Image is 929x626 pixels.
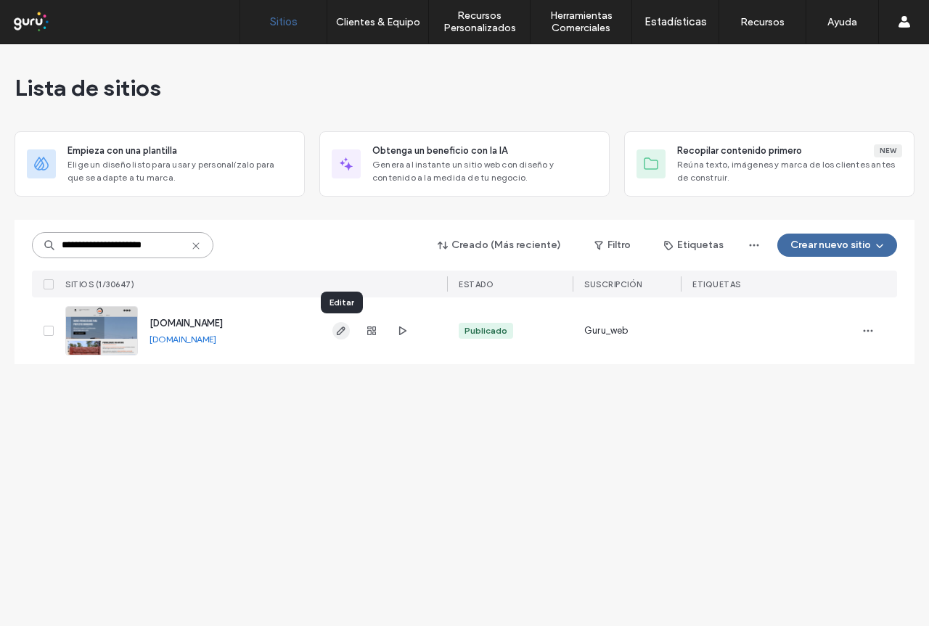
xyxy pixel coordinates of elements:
span: Reúna texto, imágenes y marca de los clientes antes de construir. [677,158,902,184]
label: Recursos [740,16,785,28]
div: Empieza con una plantillaElige un diseño listo para usar y personalízalo para que se adapte a tu ... [15,131,305,197]
label: Herramientas Comerciales [531,9,631,34]
span: Recopilar contenido primero [677,144,802,158]
div: Editar [321,292,363,313]
div: Recopilar contenido primeroNewReúna texto, imágenes y marca de los clientes antes de construir. [624,131,914,197]
span: Empieza con una plantilla [67,144,177,158]
button: Filtro [580,234,645,257]
span: ETIQUETAS [692,279,741,289]
button: Etiquetas [651,234,737,257]
label: Ayuda [827,16,857,28]
span: Suscripción [584,279,642,289]
span: Elige un diseño listo para usar y personalízalo para que se adapte a tu marca. [67,158,292,184]
span: Obtenga un beneficio con la IA [372,144,507,158]
span: Lista de sitios [15,73,161,102]
div: New [874,144,902,157]
button: Crear nuevo sitio [777,234,897,257]
a: [DOMAIN_NAME] [150,334,216,345]
span: Genera al instante un sitio web con diseño y contenido a la medida de tu negocio. [372,158,597,184]
span: ESTADO [459,279,494,289]
div: Publicado [464,324,507,337]
div: Obtenga un beneficio con la IAGenera al instante un sitio web con diseño y contenido a la medida ... [319,131,610,197]
label: Recursos Personalizados [429,9,530,34]
label: Clientes & Equipo [336,16,420,28]
span: Ayuda [31,10,71,23]
button: Creado (Más reciente) [425,234,574,257]
label: Estadísticas [644,15,707,28]
a: [DOMAIN_NAME] [150,318,223,329]
label: Sitios [270,15,298,28]
span: Guru_web [584,324,629,338]
span: SITIOS (1/30647) [65,279,134,289]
